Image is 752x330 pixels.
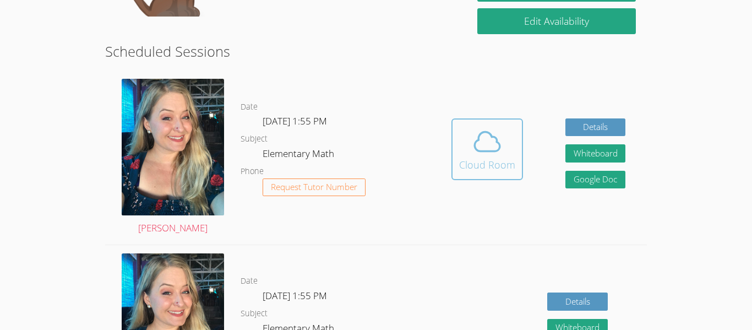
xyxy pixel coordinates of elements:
dd: Elementary Math [263,146,336,165]
a: [PERSON_NAME] [122,79,224,236]
h2: Scheduled Sessions [105,41,647,62]
dt: Subject [241,307,268,321]
img: avatar.png [122,79,224,215]
dt: Date [241,100,258,114]
a: Edit Availability [477,8,636,34]
span: [DATE] 1:55 PM [263,115,327,127]
span: [DATE] 1:55 PM [263,289,327,302]
dt: Subject [241,132,268,146]
a: Details [565,118,626,137]
dt: Date [241,274,258,288]
a: Details [547,293,608,311]
dt: Phone [241,165,264,178]
div: Cloud Room [459,157,515,172]
a: Google Doc [565,171,626,189]
button: Request Tutor Number [263,178,366,197]
button: Whiteboard [565,144,626,163]
button: Cloud Room [451,118,523,180]
span: Request Tutor Number [271,183,357,191]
